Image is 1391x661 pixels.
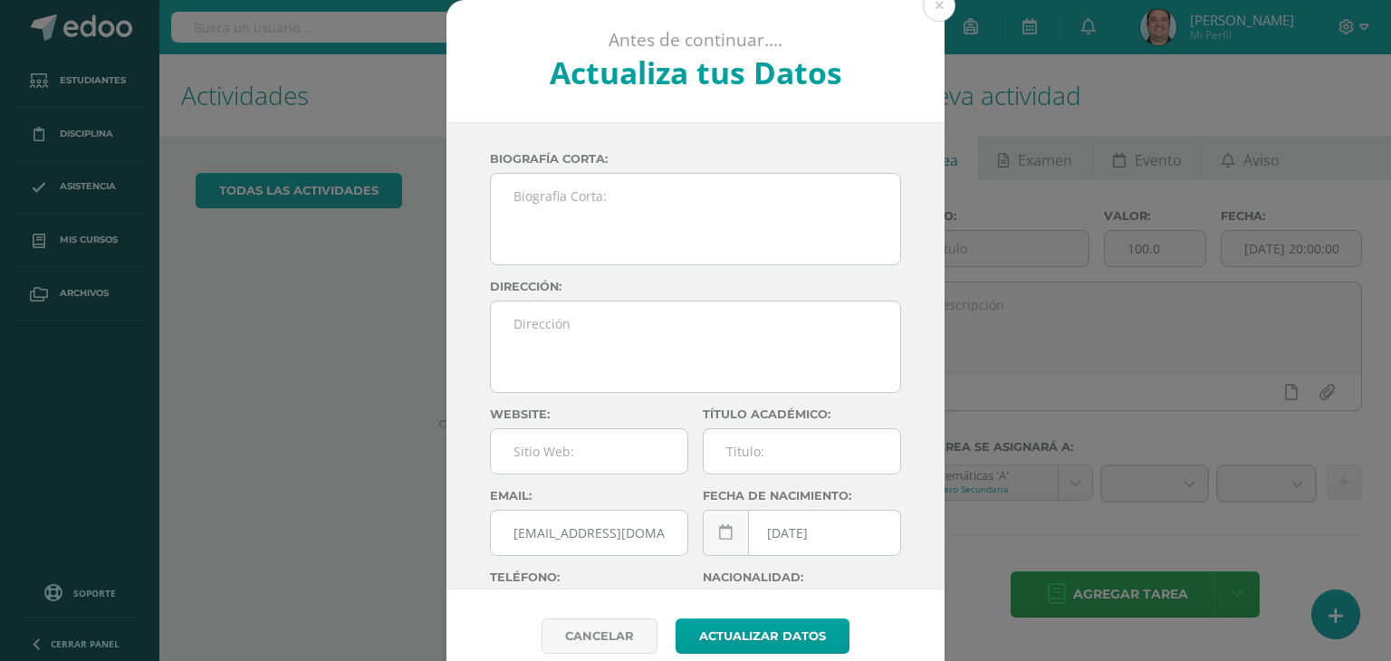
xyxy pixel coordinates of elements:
[490,280,901,293] label: Dirección:
[490,489,688,503] label: Email:
[495,52,897,93] h2: Actualiza tus Datos
[490,407,688,421] label: Website:
[676,618,849,654] button: Actualizar datos
[491,511,687,555] input: Correo Electronico:
[490,570,688,584] label: Teléfono:
[491,429,687,474] input: Sitio Web:
[542,618,657,654] a: Cancelar
[703,489,901,503] label: Fecha de nacimiento:
[495,29,897,52] p: Antes de continuar....
[490,152,901,166] label: Biografía corta:
[704,429,900,474] input: Titulo:
[703,407,901,421] label: Título académico:
[703,570,901,584] label: Nacionalidad:
[704,511,900,555] input: Fecha de Nacimiento:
